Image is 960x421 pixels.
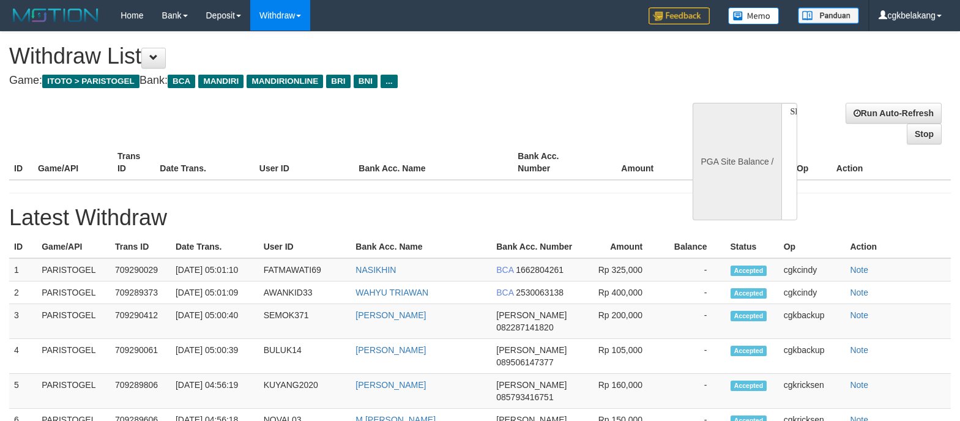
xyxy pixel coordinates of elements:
td: - [661,304,725,339]
span: BNI [354,75,378,88]
span: BCA [496,288,513,297]
img: MOTION_logo.png [9,6,102,24]
td: AWANKID33 [259,281,351,304]
a: Run Auto-Refresh [846,103,942,124]
th: Amount [592,145,672,180]
span: 082287141820 [496,322,553,332]
td: BULUK14 [259,339,351,374]
td: SEMOK371 [259,304,351,339]
span: 2530063138 [516,288,564,297]
td: 709290029 [110,258,171,281]
th: Action [832,145,951,180]
td: [DATE] 05:01:09 [171,281,259,304]
span: Accepted [731,288,767,299]
span: ITOTO > PARISTOGEL [42,75,140,88]
td: 709290412 [110,304,171,339]
span: Accepted [731,311,767,321]
th: Game/API [37,236,110,258]
td: FATMAWATI69 [259,258,351,281]
a: [PERSON_NAME] [355,310,426,320]
th: Amount [585,236,661,258]
span: 089506147377 [496,357,553,367]
th: Bank Acc. Number [513,145,592,180]
a: Note [850,310,868,320]
td: KUYANG2020 [259,374,351,409]
td: [DATE] 05:00:40 [171,304,259,339]
span: [PERSON_NAME] [496,310,567,320]
td: 3 [9,304,37,339]
span: 1662804261 [516,265,564,275]
th: Trans ID [110,236,171,258]
td: 2 [9,281,37,304]
a: Note [850,345,868,355]
td: Rp 200,000 [585,304,661,339]
th: Bank Acc. Name [351,236,491,258]
th: ID [9,145,33,180]
td: cgkricksen [779,374,846,409]
img: panduan.png [798,7,859,24]
a: NASIKHIN [355,265,396,275]
td: cgkbackup [779,304,846,339]
a: Stop [907,124,942,144]
span: MANDIRIONLINE [247,75,323,88]
span: BCA [496,265,513,275]
a: Note [850,265,868,275]
th: Op [779,236,846,258]
td: 1 [9,258,37,281]
h1: Withdraw List [9,44,628,69]
td: - [661,281,725,304]
td: PARISTOGEL [37,339,110,374]
td: PARISTOGEL [37,258,110,281]
th: User ID [259,236,351,258]
td: 709290061 [110,339,171,374]
th: User ID [255,145,354,180]
span: [PERSON_NAME] [496,345,567,355]
span: BCA [168,75,195,88]
th: Bank Acc. Number [491,236,585,258]
th: Balance [661,236,725,258]
span: MANDIRI [198,75,244,88]
img: Button%20Memo.svg [728,7,780,24]
td: Rp 325,000 [585,258,661,281]
td: PARISTOGEL [37,304,110,339]
span: Accepted [731,266,767,276]
span: [PERSON_NAME] [496,380,567,390]
td: [DATE] 05:01:10 [171,258,259,281]
td: 4 [9,339,37,374]
span: BRI [326,75,350,88]
th: Bank Acc. Name [354,145,513,180]
div: PGA Site Balance / [693,103,781,220]
td: Rp 105,000 [585,339,661,374]
span: Accepted [731,346,767,356]
td: - [661,374,725,409]
img: Feedback.jpg [649,7,710,24]
th: Date Trans. [155,145,254,180]
span: 085793416751 [496,392,553,402]
span: ... [381,75,397,88]
td: [DATE] 05:00:39 [171,339,259,374]
td: - [661,339,725,374]
td: PARISTOGEL [37,281,110,304]
td: Rp 160,000 [585,374,661,409]
th: Trans ID [113,145,155,180]
a: WAHYU TRIAWAN [355,288,428,297]
th: Op [792,145,832,180]
th: Date Trans. [171,236,259,258]
td: cgkbackup [779,339,846,374]
td: Rp 400,000 [585,281,661,304]
th: Balance [672,145,745,180]
td: 709289373 [110,281,171,304]
th: Game/API [33,145,113,180]
a: Note [850,288,868,297]
td: - [661,258,725,281]
a: [PERSON_NAME] [355,345,426,355]
th: Action [845,236,951,258]
td: [DATE] 04:56:19 [171,374,259,409]
td: cgkcindy [779,258,846,281]
td: 709289806 [110,374,171,409]
td: PARISTOGEL [37,374,110,409]
span: Accepted [731,381,767,391]
h4: Game: Bank: [9,75,628,87]
td: cgkcindy [779,281,846,304]
a: [PERSON_NAME] [355,380,426,390]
